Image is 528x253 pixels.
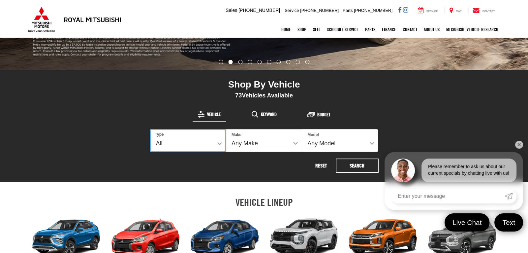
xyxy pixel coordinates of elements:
[64,16,121,23] h3: Royal Mitsubishi
[310,21,324,38] a: Sell
[238,8,280,13] span: [PHONE_NUMBER]
[379,21,399,38] a: Finance
[362,21,379,38] a: Parts: Opens in a new tab
[399,21,420,38] a: Contact
[391,189,505,203] input: Enter your message
[343,8,353,13] span: Parts
[285,8,299,13] span: Service
[398,8,402,13] a: Facebook: Click to visit our Facebook page
[235,92,242,99] span: 73
[426,10,438,13] span: Service
[324,21,362,38] a: Schedule Service: Opens in a new tab
[336,159,379,173] button: Search
[27,197,502,208] h2: VEHICLE LINEUP
[444,7,466,14] a: Map
[499,218,518,227] span: Text
[317,112,330,117] span: Budget
[308,159,334,173] button: Reset
[420,21,443,38] a: About Us
[445,213,490,232] a: Live Chat
[27,7,56,32] img: Mitsubishi
[226,8,237,13] span: Sales
[354,8,392,13] span: [PHONE_NUMBER]
[150,79,379,92] div: Shop By Vehicle
[403,8,408,13] a: Instagram: Click to visit our Instagram page
[278,21,294,38] a: Home
[421,159,516,182] div: Please remember to ask us about our current specials by chatting live with us!
[468,7,500,14] a: Contact
[300,8,339,13] span: [PHONE_NUMBER]
[456,10,461,13] span: Map
[413,7,443,14] a: Service
[261,112,277,117] span: Keyword
[443,21,502,38] a: Mitsubishi Vehicle Research
[449,218,485,227] span: Live Chat
[207,112,221,117] span: Vehicle
[150,92,379,99] div: Vehicles Available
[294,21,310,38] a: Shop
[232,132,241,138] label: Make
[307,132,319,138] label: Model
[482,10,495,13] span: Contact
[391,159,415,182] img: Agent profile photo
[505,189,516,203] a: Submit
[155,132,164,137] label: Type
[494,213,523,232] a: Text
